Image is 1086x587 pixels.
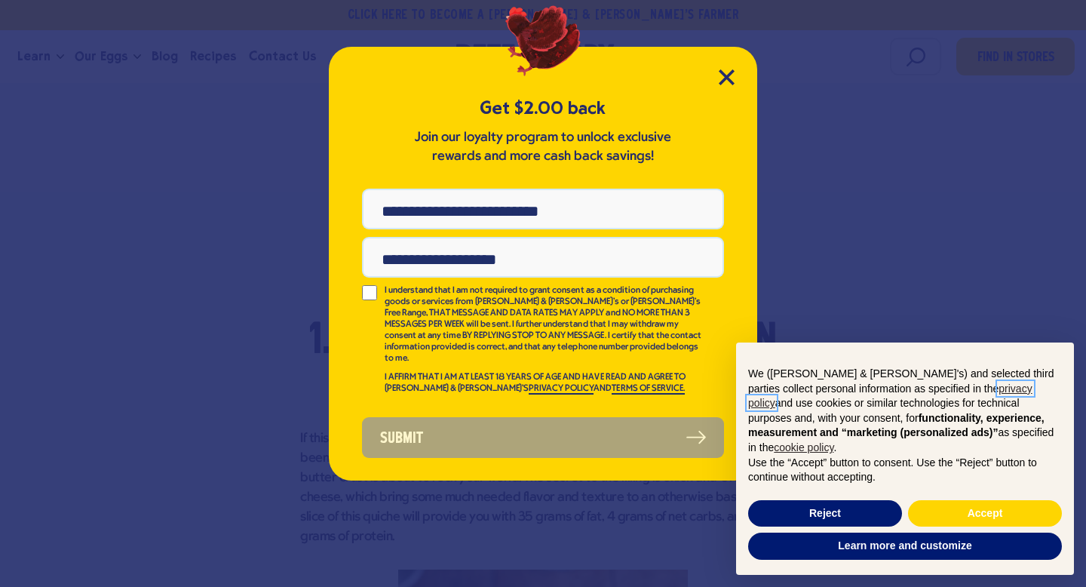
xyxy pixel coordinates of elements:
[748,367,1062,456] p: We ([PERSON_NAME] & [PERSON_NAME]'s) and selected third parties collect personal information as s...
[748,533,1062,560] button: Learn more and customize
[411,128,675,166] p: Join our loyalty program to unlock exclusive rewards and more cash back savings!
[362,285,377,300] input: I understand that I am not required to grant consent as a condition of purchasing goods or servic...
[362,417,724,458] button: Submit
[748,383,1032,410] a: privacy policy
[362,96,724,121] h5: Get $2.00 back
[748,500,902,527] button: Reject
[612,384,684,395] a: TERMS OF SERVICE.
[774,441,833,453] a: cookie policy
[908,500,1062,527] button: Accept
[385,285,703,364] p: I understand that I am not required to grant consent as a condition of purchasing goods or servic...
[748,456,1062,485] p: Use the “Accept” button to consent. Use the “Reject” button to continue without accepting.
[529,384,594,395] a: PRIVACY POLICY
[719,69,735,85] button: Close Modal
[385,372,703,395] p: I AFFIRM THAT I AM AT LEAST 18 YEARS OF AGE AND HAVE READ AND AGREE TO [PERSON_NAME] & [PERSON_NA...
